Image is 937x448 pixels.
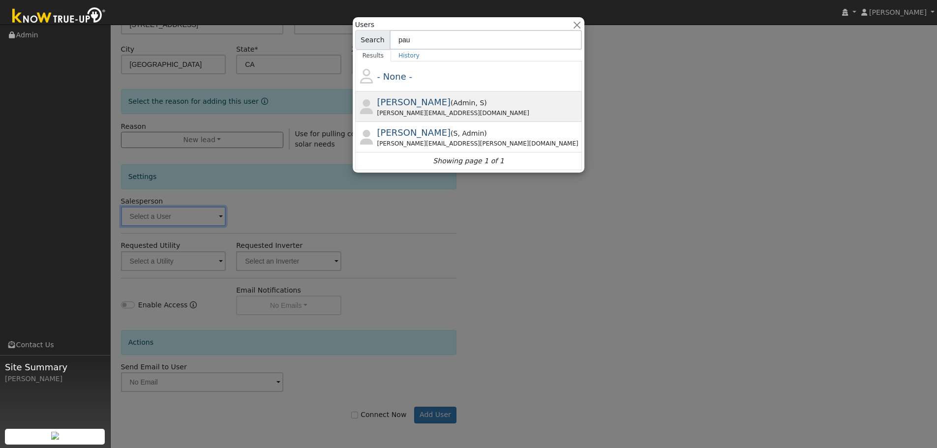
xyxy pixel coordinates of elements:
img: retrieve [51,432,59,440]
span: Site Summary [5,360,105,374]
span: ( ) [451,99,487,107]
div: [PERSON_NAME][EMAIL_ADDRESS][DOMAIN_NAME] [377,109,580,118]
span: Salesperson [475,99,484,107]
img: Know True-Up [7,5,111,28]
a: History [391,50,427,61]
a: Results [355,50,392,61]
span: - None - [377,71,412,82]
span: [PERSON_NAME] [377,97,451,107]
span: ( ) [451,129,487,137]
span: [PERSON_NAME] [377,127,451,138]
span: Admin [458,129,484,137]
span: Admin [453,99,476,107]
div: [PERSON_NAME][EMAIL_ADDRESS][PERSON_NAME][DOMAIN_NAME] [377,139,580,148]
div: [PERSON_NAME] [5,374,105,384]
span: Search [355,30,390,50]
span: [PERSON_NAME] [869,8,927,16]
span: Salesperson [453,129,458,137]
span: Users [355,20,374,30]
i: Showing page 1 of 1 [433,156,504,166]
